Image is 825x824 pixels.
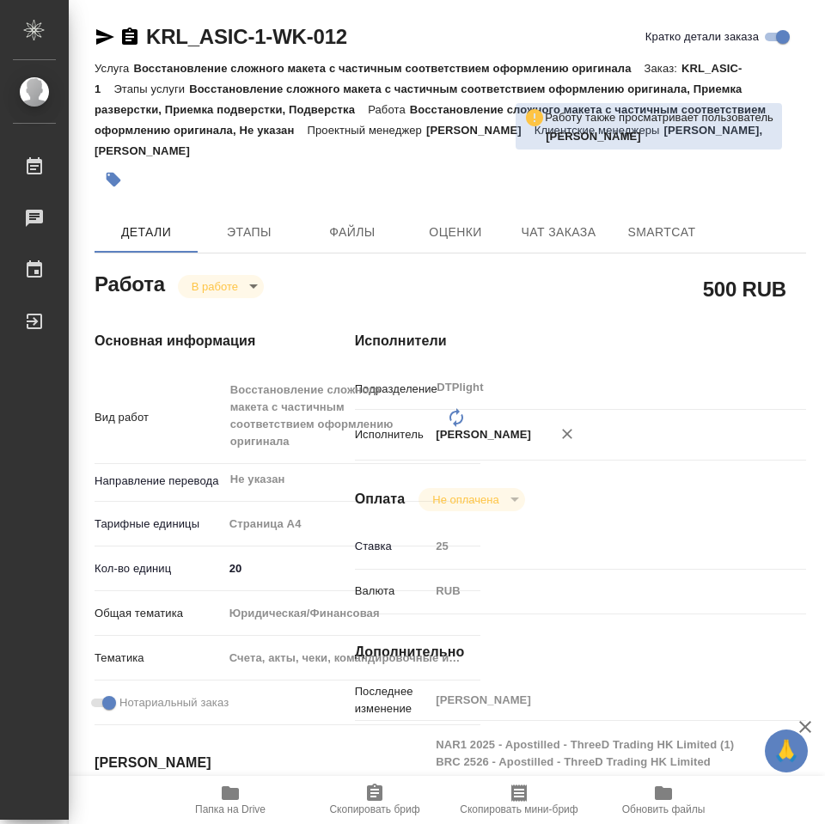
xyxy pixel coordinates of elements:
h2: Работа [95,267,165,298]
p: Ставка [355,538,431,555]
button: Удалить исполнителя [548,415,586,453]
div: Юридическая/Финансовая [223,599,481,628]
p: Кол-во единиц [95,560,223,577]
h4: Основная информация [95,331,286,351]
button: Папка на Drive [158,776,302,824]
p: Вид работ [95,409,223,426]
p: Направление перевода [95,473,223,490]
span: Этапы [208,222,290,243]
div: Счета, акты, чеки, командировочные и таможенные документы [223,644,481,673]
div: В работе [419,488,524,511]
h4: Исполнители [355,331,806,351]
p: Заказ: [645,62,681,75]
span: Чат заказа [517,222,600,243]
p: Тарифные единицы [95,516,223,533]
p: Восстановление сложного макета с частичным соответствием оформлению оригинала [133,62,644,75]
input: ✎ Введи что-нибудь [223,556,481,581]
p: Общая тематика [95,605,223,622]
p: Услуга [95,62,133,75]
p: Этапы услуги [113,82,189,95]
p: Восстановление сложного макета с частичным соответствием оформлению оригинала, Не указан [95,103,766,137]
button: Добавить тэг [95,161,132,198]
p: Работу также просматривает пользователь [545,109,773,126]
a: KRL_ASIC-1-WK-012 [146,25,347,48]
p: [PERSON_NAME] [430,426,531,443]
span: SmartCat [620,222,703,243]
p: [PERSON_NAME] [426,124,535,137]
input: Пустое поле [430,687,768,712]
button: Не оплачена [427,492,504,507]
div: В работе [178,275,264,298]
span: Обновить файлы [622,803,706,815]
span: Детали [105,222,187,243]
span: Папка на Drive [195,803,266,815]
button: Обновить файлы [591,776,736,824]
h4: [PERSON_NAME] [95,753,286,773]
span: Нотариальный заказ [119,694,229,711]
span: Оценки [414,222,497,243]
button: 🙏 [765,729,808,772]
button: Скопировать бриф [302,776,447,824]
span: Файлы [311,222,394,243]
h2: 500 RUB [703,274,786,303]
div: Страница А4 [223,510,481,539]
span: Кратко детали заказа [645,28,759,46]
p: Восстановление сложного макета с частичным соответствием оформлению оригинала, Приемка разверстки... [95,82,742,116]
p: Тематика [95,650,223,667]
input: Пустое поле [430,534,768,558]
p: Работа [368,103,410,116]
p: Валюта [355,583,431,600]
span: Скопировать мини-бриф [460,803,577,815]
p: Проектный менеджер [307,124,425,137]
button: Скопировать ссылку для ЯМессенджера [95,27,115,47]
span: Скопировать бриф [329,803,419,815]
h4: Оплата [355,489,406,510]
b: [PERSON_NAME] [546,130,641,143]
button: Скопировать мини-бриф [447,776,591,824]
span: 🙏 [772,733,801,769]
p: Гузов Марк [546,128,773,145]
div: RUB [430,577,768,606]
p: Последнее изменение [355,683,431,717]
button: Скопировать ссылку [119,27,140,47]
h4: Дополнительно [355,642,806,662]
button: В работе [186,279,243,294]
